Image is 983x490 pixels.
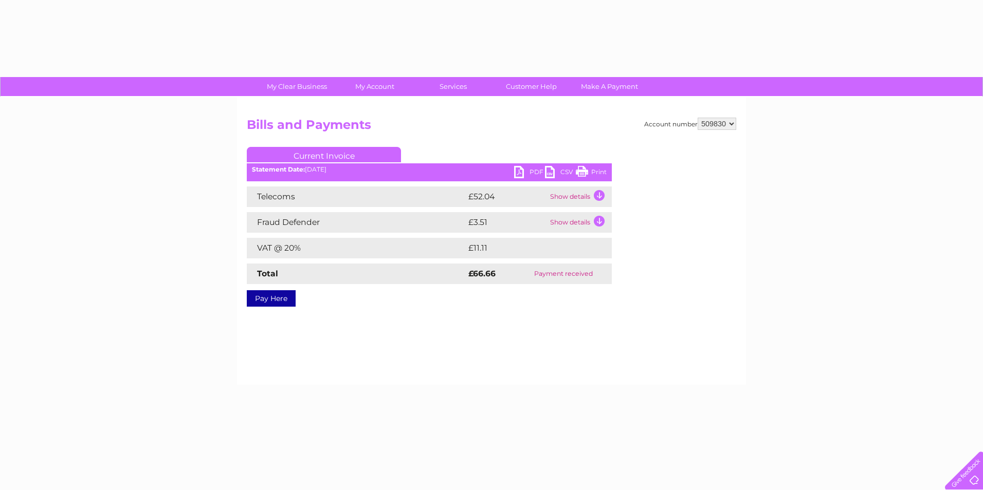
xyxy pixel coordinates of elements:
a: My Account [333,77,417,96]
a: Services [411,77,496,96]
a: Make A Payment [567,77,652,96]
td: Fraud Defender [247,212,466,233]
a: Customer Help [489,77,574,96]
a: PDF [514,166,545,181]
td: Payment received [515,263,612,284]
td: £52.04 [466,186,548,207]
td: Telecoms [247,186,466,207]
b: Statement Date: [252,165,305,173]
div: Account number [644,118,736,130]
h2: Bills and Payments [247,118,736,137]
strong: £66.66 [468,269,496,278]
a: Pay Here [247,290,296,307]
strong: Total [257,269,278,278]
td: Show details [548,212,612,233]
a: Current Invoice [247,147,401,162]
td: VAT @ 20% [247,238,466,258]
a: Print [576,166,607,181]
td: £3.51 [466,212,548,233]
a: CSV [545,166,576,181]
td: £11.11 [466,238,586,258]
div: [DATE] [247,166,612,173]
td: Show details [548,186,612,207]
a: My Clear Business [254,77,339,96]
